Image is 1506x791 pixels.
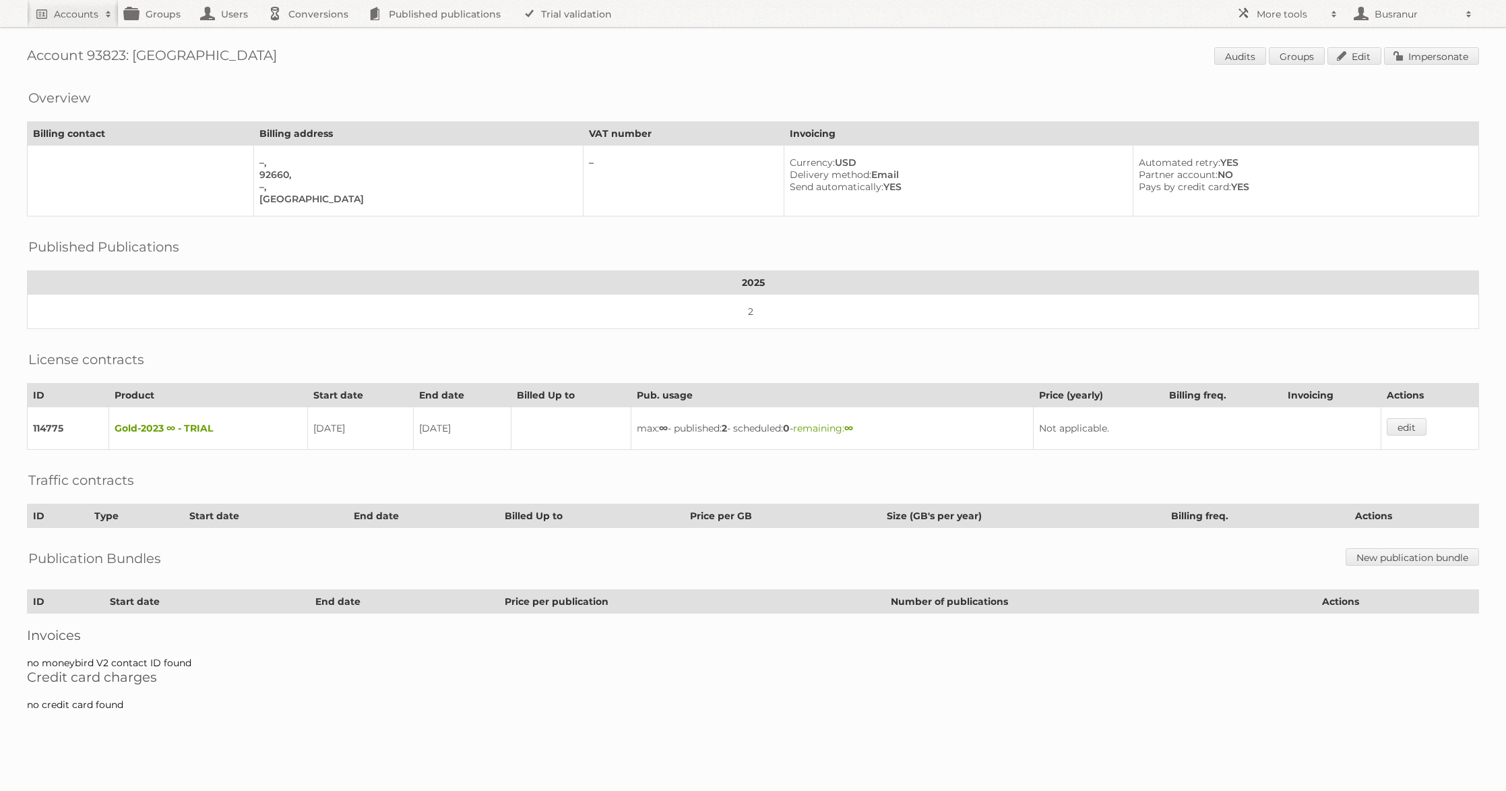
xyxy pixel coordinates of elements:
[309,590,499,614] th: End date
[254,122,583,146] th: Billing address
[1316,590,1478,614] th: Actions
[307,384,413,407] th: Start date
[1214,47,1266,65] a: Audits
[1033,407,1381,450] td: Not applicable.
[583,122,784,146] th: VAT number
[631,407,1033,450] td: max: - published: - scheduled: -
[108,384,307,407] th: Product
[790,156,835,169] span: Currency:
[1387,418,1426,436] a: edit
[790,181,883,193] span: Send automatically:
[28,88,90,108] h2: Overview
[1349,504,1478,528] th: Actions
[104,590,309,614] th: Start date
[783,422,790,434] strong: 0
[1139,181,1468,193] div: YES
[844,422,853,434] strong: ∞
[1269,47,1325,65] a: Groups
[28,384,109,407] th: ID
[184,504,348,528] th: Start date
[88,504,184,528] th: Type
[1327,47,1381,65] a: Edit
[54,7,98,21] h2: Accounts
[28,237,179,257] h2: Published Publications
[784,122,1479,146] th: Invoicing
[28,407,109,450] td: 114775
[1346,548,1479,566] a: New publication bundle
[511,384,631,407] th: Billed Up to
[1139,156,1220,169] span: Automated retry:
[1282,384,1381,407] th: Invoicing
[27,627,1479,643] h2: Invoices
[790,169,871,181] span: Delivery method:
[1139,169,1218,181] span: Partner account:
[259,169,571,181] div: 92660,
[722,422,727,434] strong: 2
[885,590,1316,614] th: Number of publications
[499,504,685,528] th: Billed Up to
[108,407,307,450] td: Gold-2023 ∞ - TRIAL
[259,193,571,205] div: [GEOGRAPHIC_DATA]
[28,590,104,614] th: ID
[685,504,881,528] th: Price per GB
[1384,47,1479,65] a: Impersonate
[28,271,1479,295] th: 2025
[1033,384,1163,407] th: Price (yearly)
[27,47,1479,67] h1: Account 93823: [GEOGRAPHIC_DATA]
[1381,384,1478,407] th: Actions
[28,349,144,370] h2: License contracts
[414,384,511,407] th: End date
[307,407,413,450] td: [DATE]
[28,548,161,568] h2: Publication Bundles
[1371,7,1459,21] h2: Busranur
[414,407,511,450] td: [DATE]
[1139,181,1231,193] span: Pays by credit card:
[1164,384,1282,407] th: Billing freq.
[790,181,1122,193] div: YES
[1139,156,1468,169] div: YES
[659,422,668,434] strong: ∞
[28,295,1479,329] td: 2
[583,146,784,216] td: –
[790,156,1122,169] div: USD
[259,156,571,169] div: –,
[793,422,853,434] span: remaining:
[881,504,1165,528] th: Size (GB's per year)
[27,669,1479,685] h2: Credit card charges
[1257,7,1324,21] h2: More tools
[1139,169,1468,181] div: NO
[259,181,571,193] div: –,
[28,122,254,146] th: Billing contact
[1165,504,1349,528] th: Billing freq.
[631,384,1033,407] th: Pub. usage
[499,590,885,614] th: Price per publication
[790,169,1122,181] div: Email
[28,504,89,528] th: ID
[348,504,499,528] th: End date
[28,470,134,490] h2: Traffic contracts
